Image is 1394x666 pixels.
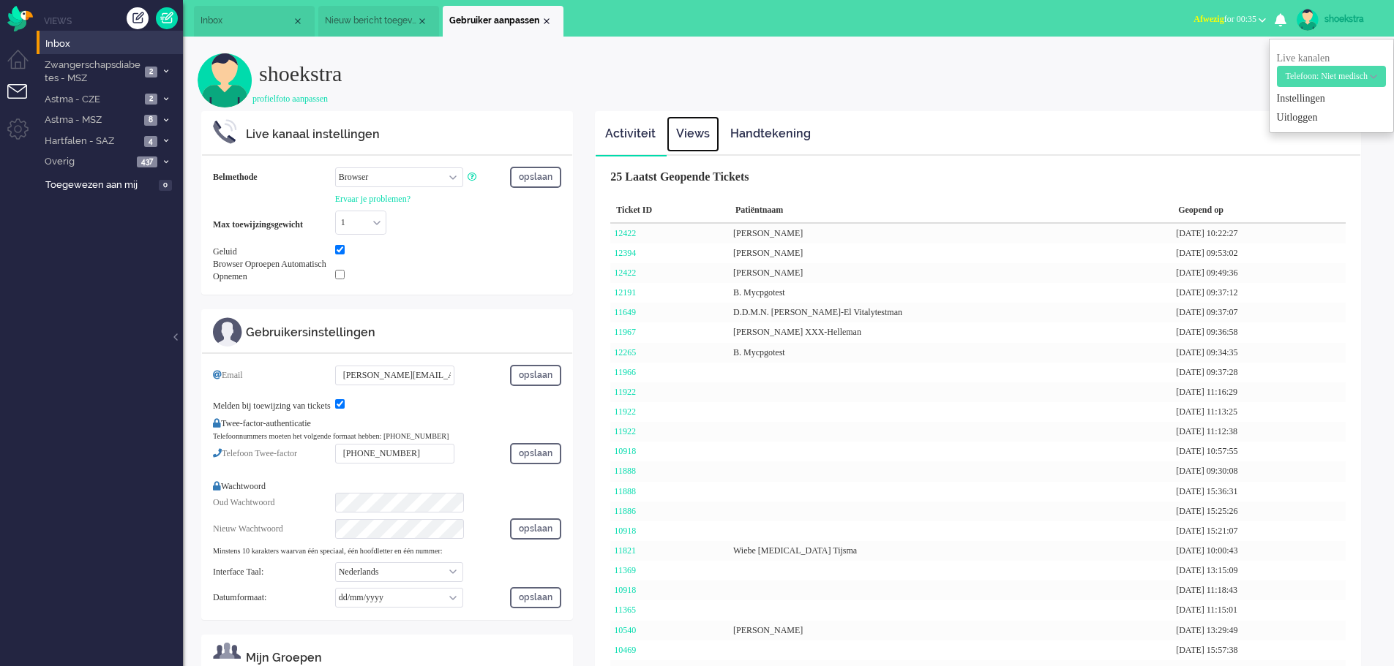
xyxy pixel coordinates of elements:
[213,447,335,469] div: Telefoon Twee-factor
[42,135,140,148] span: Hartfalen - SAZ
[213,417,561,430] div: Twee-factor-authenticatie
[292,15,304,27] div: Close tab
[614,645,636,655] a: 10469
[730,343,1172,363] div: B. Mycpgotest
[1172,243,1346,263] div: [DATE] 09:53:02
[416,15,428,27] div: Close tab
[1172,580,1346,600] div: [DATE] 11:18:43
[213,566,335,578] div: Interface Taal:
[1193,14,1256,24] span: for 00:35
[614,486,636,496] a: 11888
[510,167,561,188] button: opslaan
[730,243,1172,263] div: [PERSON_NAME]
[614,605,636,615] a: 11365
[614,585,636,595] a: 10918
[510,365,561,386] button: opslaan
[614,565,636,575] a: 11369
[1185,9,1275,30] button: Afwezigfor 00:35
[1172,283,1346,303] div: [DATE] 09:37:12
[721,116,820,152] a: Handtekening
[1172,343,1346,363] div: [DATE] 09:34:35
[1277,91,1386,106] a: Instellingen
[213,246,335,258] div: Geluid
[145,67,157,77] span: 2
[614,307,636,317] a: 11649
[1172,502,1346,521] div: [DATE] 15:25:26
[614,268,636,278] a: 12422
[1172,482,1346,502] div: [DATE] 15:36:31
[44,15,183,27] li: Views
[730,541,1172,561] div: Wiebe [MEDICAL_DATA] Tijsma
[1172,263,1346,283] div: [DATE] 09:49:36
[42,58,140,86] span: Zwangerschapsdiabetes - MSZ
[1172,621,1346,640] div: [DATE] 13:29:49
[42,113,140,127] span: Astma - MSZ
[1172,382,1346,402] div: [DATE] 11:16:29
[614,387,636,397] a: 11922
[213,643,241,659] img: ic_m_group.svg
[1172,363,1346,382] div: [DATE] 09:37:28
[614,228,636,238] a: 12422
[510,518,561,540] button: opslaan
[198,53,252,107] img: user.svg
[213,547,443,555] small: Minstens 10 karakters waarvan één speciaal, één hoofdletter en één nummer:
[259,61,342,86] span: shoekstra
[201,15,292,27] span: Inbox
[144,115,157,126] span: 8
[213,400,335,412] div: Melden bij toewijzing van tickets
[1294,9,1379,31] a: shoekstra
[1172,224,1346,243] div: [DATE] 10:22:27
[159,180,172,191] span: 0
[213,369,335,391] div: Email
[1297,9,1319,31] img: avatar
[1172,541,1346,561] div: [DATE] 10:00:43
[145,94,157,105] span: 2
[45,178,154,192] span: Toegewezen aan mij
[614,248,636,258] a: 12394
[127,7,149,29] div: Creëer ticket
[541,15,552,27] div: Close tab
[614,406,636,417] a: 11922
[42,93,140,107] span: Astma - CZE
[1185,4,1275,37] li: Afwezigfor 00:35
[7,118,40,151] li: Admin menu
[1172,600,1346,620] div: [DATE] 11:15:01
[1324,12,1379,26] div: shoekstra
[730,303,1172,322] div: D.D.M.N. [PERSON_NAME]-El Vitalytestman
[213,523,283,534] span: Nieuw Wachtwoord
[213,317,242,347] img: ic_m_profile.svg
[1172,322,1346,342] div: [DATE] 09:36:58
[1277,53,1386,81] span: Live kanalen
[1172,561,1346,580] div: [DATE] 13:15:09
[614,367,636,377] a: 11966
[335,193,411,205] a: Ervaar je problemen?
[252,94,328,104] a: profielfoto aanpassen
[213,172,258,182] b: Belmethode
[213,119,237,144] img: ic_m_phone_settings.svg
[510,443,561,464] button: opslaan
[42,155,132,169] span: Overig
[443,6,563,37] li: user36
[610,170,749,183] b: 25 Laatst Geopende Tickets
[449,15,541,27] span: Gebruiker aanpassen
[1277,110,1386,125] a: Uitloggen
[7,6,33,31] img: flow_omnibird.svg
[614,446,636,456] a: 10918
[614,466,636,476] a: 11888
[213,258,335,283] div: Browser Oproepen Automatisch Opnemen
[1172,442,1346,461] div: [DATE] 10:57:55
[667,116,719,152] a: Views
[1172,303,1346,322] div: [DATE] 09:37:07
[1286,71,1368,81] span: Telefoon: Niet medisch
[42,176,183,192] a: Toegewezen aan mij 0
[730,283,1172,303] div: B. Mycpgotest
[213,432,449,440] small: Telefoonnummers moeten het volgende formaat hebben: [PHONE_NUMBER]
[614,287,636,298] a: 12191
[246,126,561,143] div: Live kanaal instellingen
[730,621,1172,640] div: [PERSON_NAME]
[730,322,1172,342] div: [PERSON_NAME] XXX-Helleman
[318,6,439,37] li: 12422
[1277,66,1386,87] button: Telefoon: Niet medisch
[7,84,40,117] li: Tickets menu
[1172,640,1346,660] div: [DATE] 15:57:38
